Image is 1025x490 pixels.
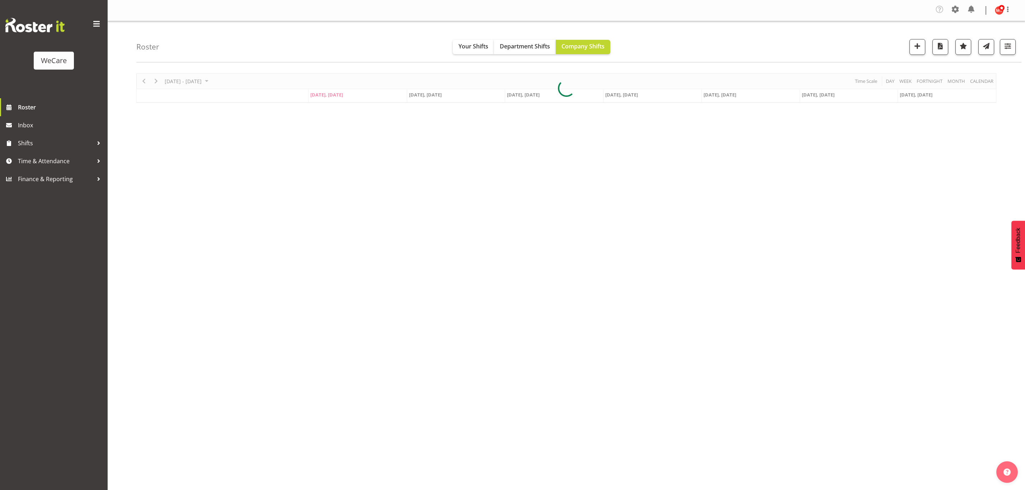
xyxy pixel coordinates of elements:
button: Highlight an important date within the roster. [955,39,971,55]
img: michelle-thomas11470.jpg [995,6,1003,15]
span: Feedback [1015,228,1021,253]
span: Shifts [18,138,93,149]
button: Filter Shifts [1000,39,1016,55]
button: Add a new shift [909,39,925,55]
img: help-xxl-2.png [1003,468,1011,476]
div: WeCare [41,55,67,66]
button: Send a list of all shifts for the selected filtered period to all rostered employees. [978,39,994,55]
button: Department Shifts [494,40,556,54]
span: Department Shifts [500,42,550,50]
button: Download a PDF of the roster according to the set date range. [932,39,948,55]
button: Your Shifts [453,40,494,54]
button: Feedback - Show survey [1011,221,1025,269]
span: Inbox [18,120,104,131]
span: Company Shifts [561,42,605,50]
span: Roster [18,102,104,113]
span: Your Shifts [459,42,488,50]
span: Finance & Reporting [18,174,93,184]
img: Rosterit website logo [5,18,65,32]
span: Time & Attendance [18,156,93,166]
h4: Roster [136,43,159,51]
button: Company Shifts [556,40,610,54]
